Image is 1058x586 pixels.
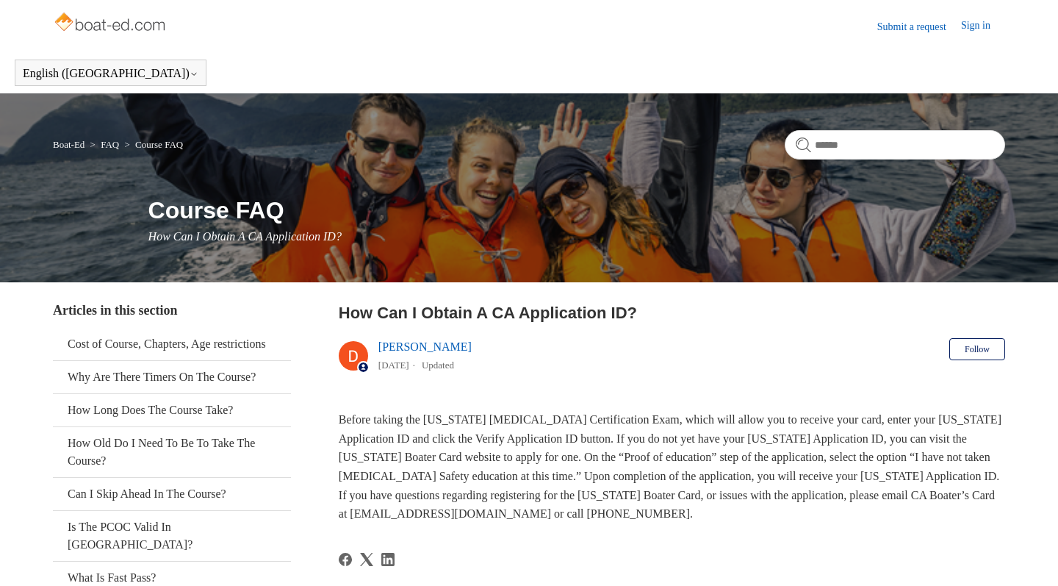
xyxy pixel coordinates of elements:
svg: Share this page on Facebook [339,553,352,566]
a: Submit a request [877,19,961,35]
a: LinkedIn [381,553,395,566]
a: Course FAQ [135,139,183,150]
span: Before taking the [US_STATE] [MEDICAL_DATA] Certification Exam, which will allow you to receive y... [339,413,1001,520]
a: Is The PCOC Valid In [GEOGRAPHIC_DATA]? [53,511,291,561]
a: Cost of Course, Chapters, Age restrictions [53,328,291,360]
li: Course FAQ [121,139,183,150]
a: [PERSON_NAME] [378,340,472,353]
li: FAQ [87,139,122,150]
a: Boat-Ed [53,139,84,150]
li: Updated [422,360,454,371]
a: X Corp [360,553,373,566]
img: Boat-Ed Help Center home page [53,9,170,38]
a: Sign in [961,18,1005,35]
time: 03/01/2024, 13:15 [378,360,409,371]
h1: Course FAQ [148,193,1005,228]
a: How Old Do I Need To Be To Take The Course? [53,427,291,477]
li: Boat-Ed [53,139,87,150]
button: English ([GEOGRAPHIC_DATA]) [23,67,198,80]
svg: Share this page on X Corp [360,553,373,566]
span: How Can I Obtain A CA Application ID? [148,230,342,243]
div: Live chat [1009,537,1047,575]
button: Follow Article [949,338,1005,360]
a: FAQ [101,139,119,150]
svg: Share this page on LinkedIn [381,553,395,566]
a: Why Are There Timers On The Course? [53,361,291,393]
span: Articles in this section [53,303,177,318]
a: Facebook [339,553,352,566]
input: Search [785,130,1005,160]
a: How Long Does The Course Take? [53,394,291,426]
h2: How Can I Obtain A CA Application ID? [339,301,1005,325]
a: Can I Skip Ahead In The Course? [53,478,291,510]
